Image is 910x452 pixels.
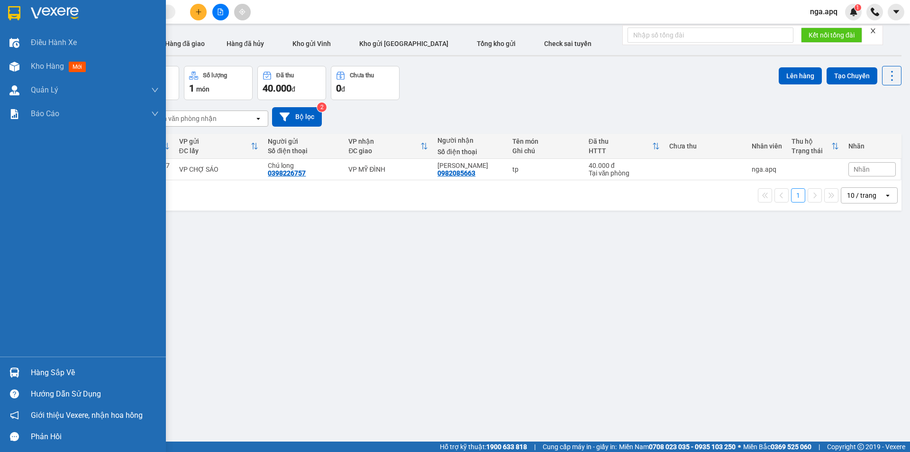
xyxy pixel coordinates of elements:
input: Nhập số tổng đài [628,28,793,43]
div: nga.apq [752,166,782,173]
span: question-circle [10,389,19,398]
span: 40.000 [263,83,291,94]
img: warehouse-icon [9,38,19,48]
span: down [151,110,159,118]
span: Quản Lý [31,84,58,96]
span: 1 [856,4,859,11]
button: Số lượng1món [184,66,253,100]
span: Hàng đã hủy [227,40,264,47]
div: VP CHỢ SÁO [179,166,259,173]
svg: open [884,192,892,199]
sup: 2 [317,102,327,112]
img: warehouse-icon [9,85,19,95]
th: Toggle SortBy [174,134,264,159]
span: copyright [857,443,864,450]
span: Kho gửi [GEOGRAPHIC_DATA] [359,40,448,47]
div: Chọn văn phòng nhận [151,114,217,123]
div: Nhân viên [752,142,782,150]
span: 0 [336,83,341,94]
span: Nhãn [854,166,870,173]
span: 1 [189,83,194,94]
div: Tại văn phòng [589,169,660,177]
span: Cung cấp máy in - giấy in: [543,442,617,452]
div: 0982085663 [437,169,475,177]
div: Ghi chú [512,147,579,155]
div: 10 / trang [847,191,876,200]
strong: 0369 525 060 [771,443,811,451]
button: Lên hàng [779,67,822,84]
th: Toggle SortBy [344,134,433,159]
span: món [196,85,209,93]
span: nga.apq [802,6,845,18]
div: VP gửi [179,138,251,145]
div: Hướng dẫn sử dụng [31,387,159,401]
div: Chú long [268,162,339,169]
span: caret-down [892,8,901,16]
div: VP MỸ ĐÌNH [348,166,428,173]
div: Hàng sắp về [31,366,159,380]
div: Chưa thu [669,142,742,150]
sup: 1 [855,4,861,11]
span: Giới thiệu Vexere, nhận hoa hồng [31,409,143,421]
strong: 1900 633 818 [486,443,527,451]
div: Nhãn [848,142,896,150]
div: ĐC giao [348,147,420,155]
div: Chưa thu [350,72,374,79]
button: Tạo Chuyến [827,67,877,84]
div: Tên món [512,138,579,145]
div: Số điện thoại [437,148,502,156]
div: Trạng thái [792,147,831,155]
th: Toggle SortBy [787,134,844,159]
span: down [151,86,159,94]
strong: 0708 023 035 - 0935 103 250 [649,443,736,451]
span: plus [195,9,202,15]
img: warehouse-icon [9,368,19,378]
span: Báo cáo [31,108,59,120]
div: Đã thu [589,138,652,145]
span: Kho hàng [31,62,64,71]
span: Điều hành xe [31,37,77,48]
div: Người gửi [268,138,339,145]
div: Thu hộ [792,138,831,145]
span: mới [69,62,86,72]
span: Check sai tuyến [544,40,591,47]
div: Người nhận [437,137,502,144]
span: đ [341,85,345,93]
span: | [819,442,820,452]
span: notification [10,411,19,420]
div: 0398226757 [268,169,306,177]
div: VP nhận [348,138,420,145]
button: Hàng đã giao [157,32,212,55]
span: Kết nối tổng đài [809,30,855,40]
button: plus [190,4,207,20]
span: Hỗ trợ kỹ thuật: [440,442,527,452]
span: aim [239,9,246,15]
button: Kết nối tổng đài [801,28,862,43]
button: aim [234,4,251,20]
th: Toggle SortBy [584,134,664,159]
img: phone-icon [871,8,879,16]
div: HTTT [589,147,652,155]
div: 40.000 đ [589,162,660,169]
div: Phản hồi [31,430,159,444]
span: Miền Nam [619,442,736,452]
img: icon-new-feature [849,8,858,16]
div: tp [512,166,579,173]
div: Đã thu [276,72,294,79]
svg: open [255,115,262,122]
img: solution-icon [9,109,19,119]
span: ⚪️ [738,445,741,449]
button: Đã thu40.000đ [257,66,326,100]
span: Kho gửi Vinh [292,40,331,47]
button: caret-down [888,4,904,20]
span: Tổng kho gửi [477,40,516,47]
button: Chưa thu0đ [331,66,400,100]
span: đ [291,85,295,93]
span: message [10,432,19,441]
span: close [870,28,876,34]
button: Bộ lọc [272,107,322,127]
img: warehouse-icon [9,62,19,72]
div: ĐC lấy [179,147,251,155]
img: logo-vxr [8,6,20,20]
span: Miền Bắc [743,442,811,452]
